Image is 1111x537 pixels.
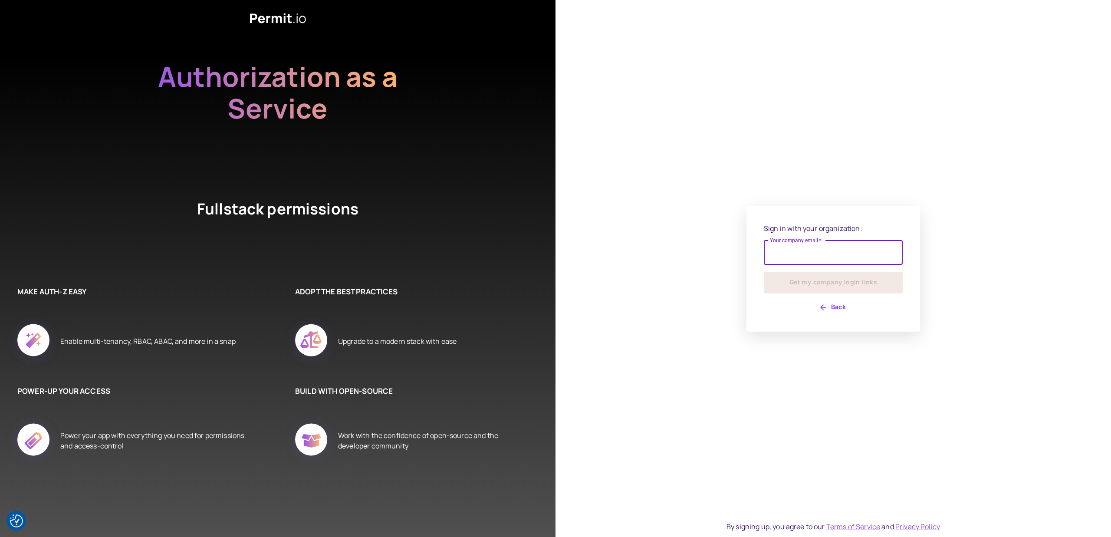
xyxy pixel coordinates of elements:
[826,522,880,531] a: Terms of Service
[338,314,457,368] div: Upgrade to a modern stack with ease
[130,61,425,156] h2: Authorization as a Service
[17,286,252,297] h6: MAKE AUTH-Z EASY
[295,286,529,297] h6: ADOPT THE BEST PRACTICES
[165,198,391,251] h4: Fullstack permissions
[295,385,529,397] h6: BUILD WITH OPEN-SOURCE
[10,514,23,527] img: Revisit consent button
[60,314,236,368] div: Enable multi-tenancy, RBAC, ABAC, and more in a snap
[726,521,940,532] div: By signing up, you agree to our and
[764,223,903,234] p: Sign in with your organization:
[895,522,940,531] a: Privacy Policy
[60,414,252,468] div: Power your app with everything you need for permissions and access-control
[338,414,529,468] div: Work with the confidence of open-source and the developer community
[770,237,822,244] label: Your company email
[764,272,903,293] button: Get my company login links
[764,300,903,314] button: Back
[17,385,252,397] h6: POWER-UP YOUR ACCESS
[10,514,23,527] button: Consent Preferences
